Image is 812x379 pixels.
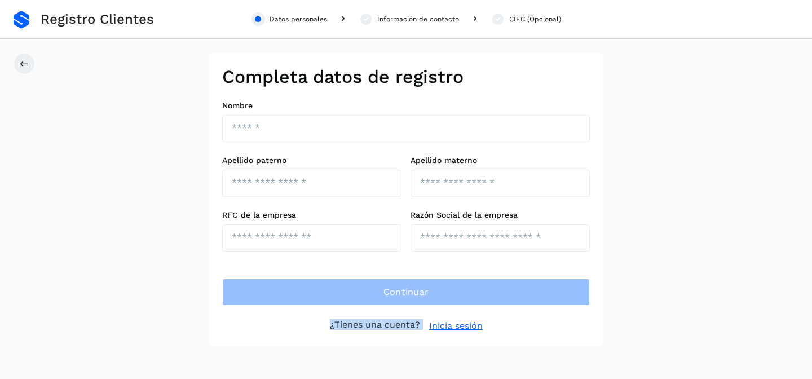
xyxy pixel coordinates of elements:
[41,11,154,28] span: Registro Clientes
[509,14,561,24] div: CIEC (Opcional)
[429,319,483,333] a: Inicia sesión
[222,101,590,111] label: Nombre
[222,66,590,87] h2: Completa datos de registro
[411,156,590,165] label: Apellido materno
[330,319,420,333] p: ¿Tienes una cuenta?
[222,156,401,165] label: Apellido paterno
[270,14,327,24] div: Datos personales
[377,14,459,24] div: Información de contacto
[222,210,401,220] label: RFC de la empresa
[383,286,429,298] span: Continuar
[222,279,590,306] button: Continuar
[411,210,590,220] label: Razón Social de la empresa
